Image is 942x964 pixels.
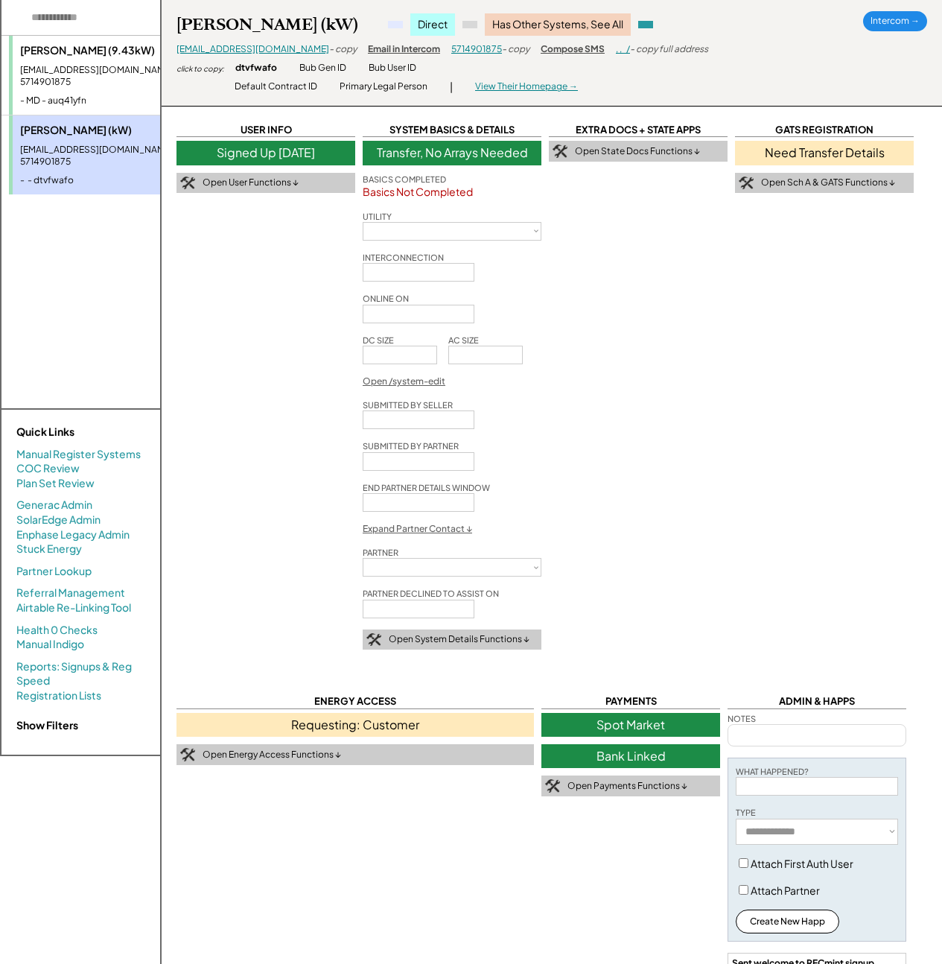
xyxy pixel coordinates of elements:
[180,748,195,761] img: tool-icon.png
[616,43,630,54] a: , , /
[16,527,130,542] a: Enphase Legacy Admin
[735,141,914,165] div: Need Transfer Details
[20,43,203,58] div: [PERSON_NAME] (9.43kW)
[16,447,141,462] a: Manual Register Systems
[502,43,529,56] div: - copy
[20,95,203,107] div: - MD - auq41yfn
[16,476,95,491] a: Plan Set Review
[567,780,687,793] div: Open Payments Functions ↓
[410,13,455,36] div: Direct
[16,513,101,527] a: SolarEdge Admin
[235,62,277,74] div: dtvfwafo
[16,564,92,579] a: Partner Lookup
[451,43,502,54] a: 5714901875
[736,910,839,933] button: Create New Happ
[363,334,394,346] div: DC SIZE
[448,334,479,346] div: AC SIZE
[363,185,541,200] div: Basics Not Completed
[16,600,131,615] a: Airtable Re-Linking Tool
[16,623,98,638] a: Health 0 Checks
[20,123,203,138] div: [PERSON_NAME] (kW)
[541,694,720,708] div: PAYMENTS
[363,211,392,222] div: UTILITY
[203,177,299,189] div: Open User Functions ↓
[16,461,80,476] a: COC Review
[863,11,927,31] div: Intercom →
[368,43,440,56] div: Email in Intercom
[761,177,895,189] div: Open Sch A & GATS Functions ↓
[541,713,720,737] div: Spot Market
[16,425,165,440] div: Quick Links
[363,252,444,263] div: INTERCONNECTION
[203,749,341,761] div: Open Energy Access Functions ↓
[363,547,398,558] div: PARTNER
[475,80,578,93] div: View Their Homepage →
[363,588,499,599] div: PARTNER DECLINED TO ASSIST ON
[541,744,720,768] div: Bank Linked
[363,123,541,137] div: SYSTEM BASICS & DETAILS
[735,123,914,137] div: GATS REGISTRATION
[450,80,453,95] div: |
[20,64,203,89] div: [EMAIL_ADDRESS][DOMAIN_NAME] - 5714901875
[176,713,534,737] div: Requesting: Customer
[299,62,346,74] div: Bub Gen ID
[363,293,409,304] div: ONLINE ON
[485,13,631,36] div: Has Other Systems, See All
[20,144,203,169] div: [EMAIL_ADDRESS][DOMAIN_NAME] - 5714901875
[545,779,560,793] img: tool-icon.png
[180,177,195,190] img: tool-icon.png
[176,43,329,54] a: [EMAIL_ADDRESS][DOMAIN_NAME]
[16,542,82,556] a: Stuck Energy
[728,694,906,708] div: ADMIN & HAPPS
[235,80,317,93] div: Default Contract ID
[739,177,754,190] img: tool-icon.png
[176,123,355,137] div: USER INFO
[176,14,358,35] div: [PERSON_NAME] (kW)
[363,399,453,410] div: SUBMITTED BY SELLER
[575,145,700,158] div: Open State Docs Functions ↓
[728,713,756,724] div: NOTES
[363,523,472,536] div: Expand Partner Contact ↓
[751,857,853,870] label: Attach First Auth User
[553,145,567,158] img: tool-icon.png
[16,498,92,513] a: Generac Admin
[16,688,101,703] a: Registration Lists
[549,123,728,137] div: EXTRA DOCS + STATE APPS
[541,43,605,56] div: Compose SMS
[736,766,809,777] div: WHAT HAPPENED?
[363,482,490,493] div: END PARTNER DETAILS WINDOW
[369,62,416,74] div: Bub User ID
[389,633,529,646] div: Open System Details Functions ↓
[329,43,357,56] div: - copy
[751,884,820,897] label: Attach Partner
[20,174,203,187] div: - - dtvfwafo
[340,80,427,93] div: Primary Legal Person
[363,375,445,388] div: Open /system-edit
[16,718,78,732] strong: Show Filters
[363,174,446,185] div: BASICS COMPLETED
[736,807,756,818] div: TYPE
[16,586,125,600] a: Referral Management
[363,141,541,165] div: Transfer, No Arrays Needed
[176,694,534,708] div: ENERGY ACCESS
[16,659,145,688] a: Reports: Signups & Reg Speed
[16,637,84,652] a: Manual Indigo
[366,633,381,647] img: tool-icon.png
[176,141,355,165] div: Signed Up [DATE]
[630,43,708,56] div: - copy full address
[363,440,459,451] div: SUBMITTED BY PARTNER
[176,63,224,74] div: click to copy:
